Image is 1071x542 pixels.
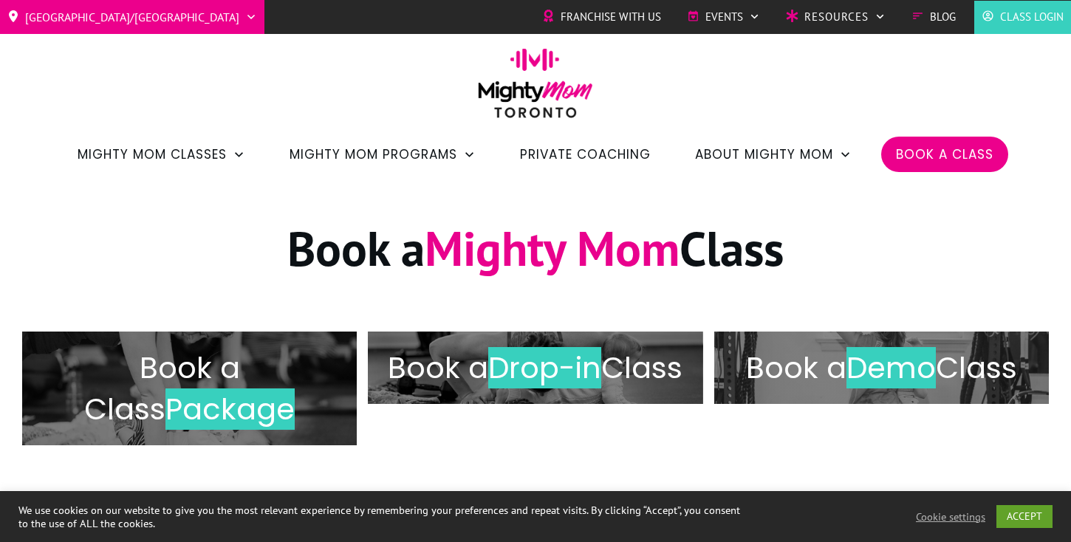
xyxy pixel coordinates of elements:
span: Drop-in [488,347,601,388]
a: Book a Class [896,142,993,167]
span: About Mighty Mom [695,142,833,167]
span: Book a [746,347,846,388]
span: [GEOGRAPHIC_DATA]/[GEOGRAPHIC_DATA] [25,5,239,29]
a: ACCEPT [996,505,1053,528]
a: [GEOGRAPHIC_DATA]/[GEOGRAPHIC_DATA] [7,5,257,29]
a: Cookie settings [916,510,985,524]
span: Book a Class [84,347,240,430]
h1: Book a Class [23,217,1048,298]
span: Resources [804,6,869,28]
img: mightymom-logo-toronto [471,48,600,128]
a: Mighty Mom Classes [78,142,245,167]
a: Mighty Mom Programs [290,142,476,167]
span: Mighty Mom Classes [78,142,227,167]
a: Blog [911,6,956,28]
span: Blog [930,6,956,28]
div: We use cookies on our website to give you the most relevant experience by remembering your prefer... [18,504,742,530]
span: Franchise with Us [561,6,661,28]
a: Private Coaching [520,142,651,167]
a: Franchise with Us [542,6,661,28]
a: Resources [786,6,886,28]
a: Class Login [982,6,1064,28]
h2: Book a Class [383,347,687,388]
span: Package [165,388,295,430]
span: Events [705,6,743,28]
span: Class Login [1000,6,1064,28]
span: Mighty Mom Programs [290,142,457,167]
a: About Mighty Mom [695,142,852,167]
span: Demo [846,347,936,388]
span: Mighty Mom [425,217,680,279]
span: Class [936,347,1017,388]
a: Events [687,6,760,28]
